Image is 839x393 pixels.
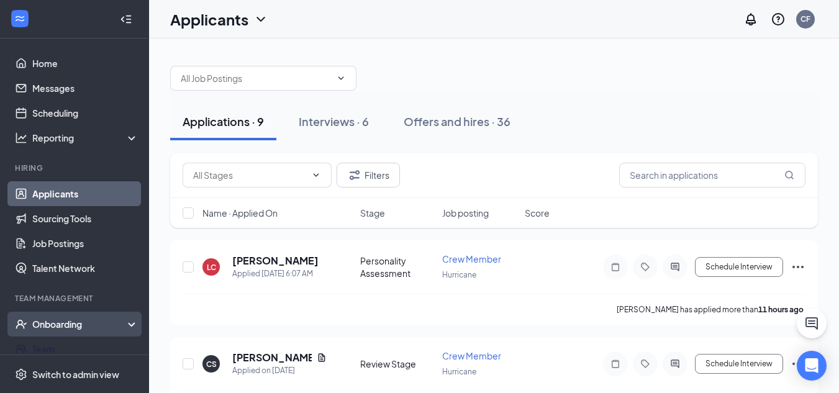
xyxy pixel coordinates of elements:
[404,114,510,129] div: Offers and hires · 36
[170,9,248,30] h1: Applicants
[360,207,385,219] span: Stage
[32,318,128,330] div: Onboarding
[442,207,489,219] span: Job posting
[791,356,805,371] svg: Ellipses
[32,101,138,125] a: Scheduling
[771,12,786,27] svg: QuestionInfo
[32,76,138,101] a: Messages
[32,231,138,256] a: Job Postings
[619,163,805,187] input: Search in applications
[695,354,783,374] button: Schedule Interview
[360,255,435,279] div: Personality Assessment
[15,368,27,381] svg: Settings
[15,163,136,173] div: Hiring
[181,71,331,85] input: All Job Postings
[668,359,683,369] svg: ActiveChat
[743,12,758,27] svg: Notifications
[360,358,435,370] div: Review Stage
[617,304,805,315] p: [PERSON_NAME] has applied more than .
[299,114,369,129] div: Interviews · 6
[32,181,138,206] a: Applicants
[32,206,138,231] a: Sourcing Tools
[15,293,136,304] div: Team Management
[797,309,827,338] button: ChatActive
[442,350,501,361] span: Crew Member
[695,257,783,277] button: Schedule Interview
[336,73,346,83] svg: ChevronDown
[784,170,794,180] svg: MagnifyingGlass
[791,260,805,274] svg: Ellipses
[232,364,327,377] div: Applied on [DATE]
[32,132,139,144] div: Reporting
[608,359,623,369] svg: Note
[232,268,319,280] div: Applied [DATE] 6:07 AM
[120,13,132,25] svg: Collapse
[253,12,268,27] svg: ChevronDown
[525,207,550,219] span: Score
[207,262,216,273] div: LC
[232,254,319,268] h5: [PERSON_NAME]
[804,316,819,331] svg: ChatActive
[337,163,400,187] button: Filter Filters
[206,359,217,369] div: CS
[202,207,278,219] span: Name · Applied On
[32,368,119,381] div: Switch to admin view
[758,305,804,314] b: 11 hours ago
[183,114,264,129] div: Applications · 9
[800,14,810,24] div: CF
[797,351,827,381] div: Open Intercom Messenger
[442,270,476,279] span: Hurricane
[15,318,27,330] svg: UserCheck
[311,170,321,180] svg: ChevronDown
[32,256,138,281] a: Talent Network
[442,367,476,376] span: Hurricane
[232,351,312,364] h5: [PERSON_NAME]
[14,12,26,25] svg: WorkstreamLogo
[442,253,501,264] span: Crew Member
[32,51,138,76] a: Home
[608,262,623,272] svg: Note
[193,168,306,182] input: All Stages
[638,262,653,272] svg: Tag
[347,168,362,183] svg: Filter
[15,132,27,144] svg: Analysis
[32,337,138,361] a: Team
[317,353,327,363] svg: Document
[668,262,683,272] svg: ActiveChat
[638,359,653,369] svg: Tag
